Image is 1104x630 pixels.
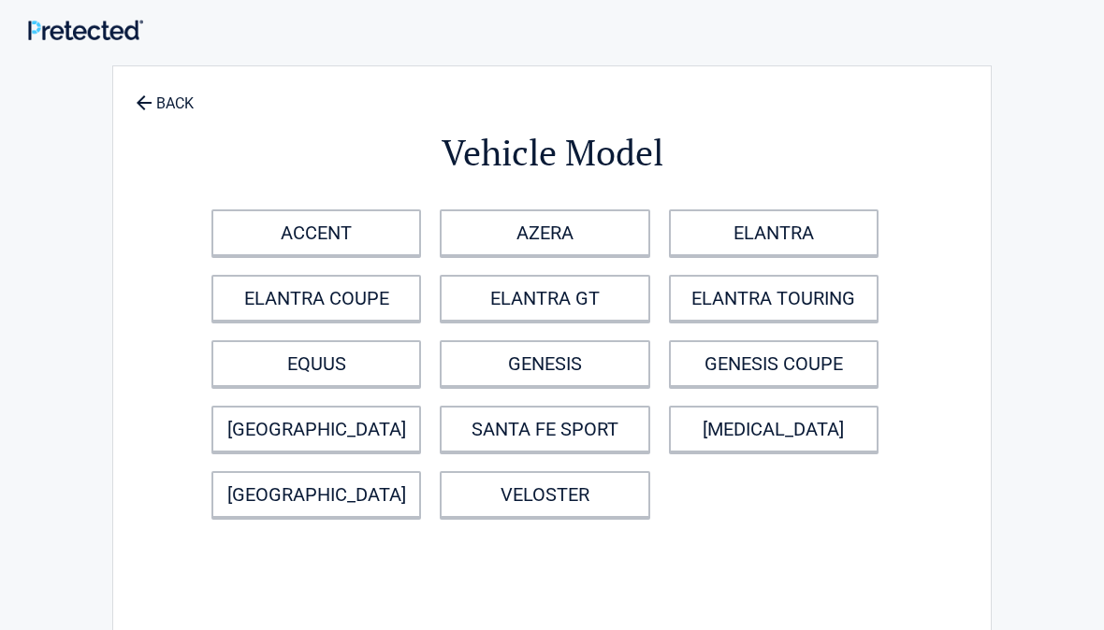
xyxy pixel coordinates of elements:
[28,20,143,40] img: Main Logo
[211,340,421,387] a: EQUUS
[669,340,879,387] a: GENESIS COUPE
[216,129,888,177] h2: Vehicle Model
[211,209,421,256] a: ACCENT
[440,209,649,256] a: AZERA
[669,275,879,322] a: ELANTRA TOURING
[211,406,421,452] a: [GEOGRAPHIC_DATA]
[211,275,421,322] a: ELANTRA COUPE
[440,406,649,452] a: SANTA FE SPORT
[440,471,649,518] a: VELOSTER
[211,471,421,518] a: [GEOGRAPHIC_DATA]
[669,406,879,452] a: [MEDICAL_DATA]
[440,275,649,322] a: ELANTRA GT
[440,340,649,387] a: GENESIS
[132,79,197,111] a: BACK
[669,209,879,256] a: ELANTRA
